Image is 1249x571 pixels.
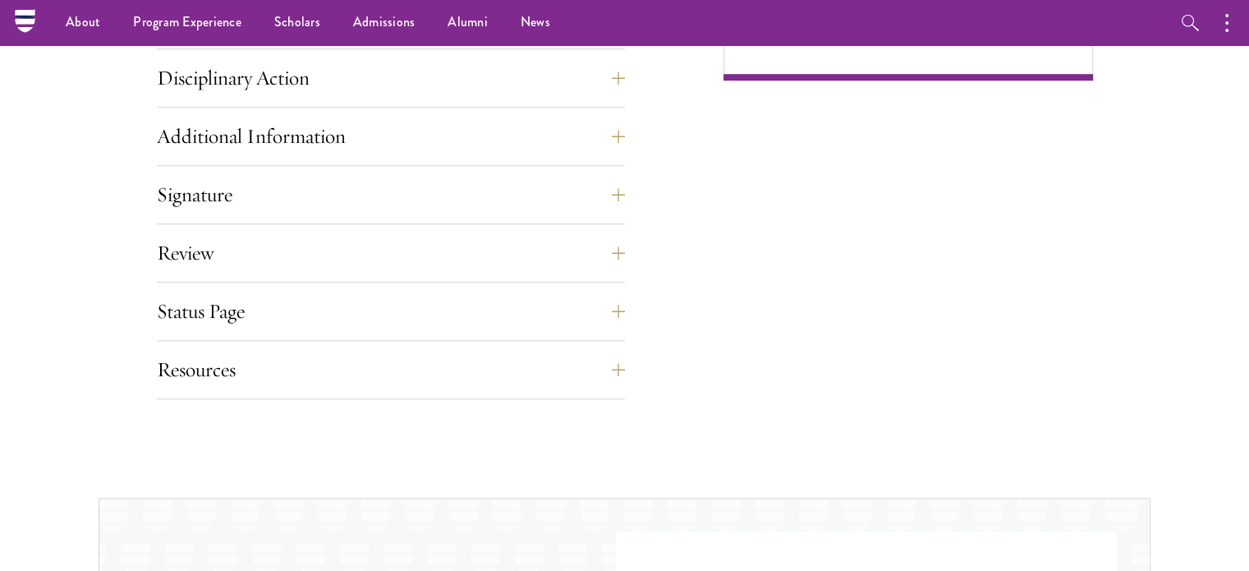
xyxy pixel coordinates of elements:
[157,117,625,156] button: Additional Information
[157,350,625,389] button: Resources
[157,292,625,331] button: Status Page
[157,58,625,98] button: Disciplinary Action
[157,175,625,214] button: Signature
[157,233,625,273] button: Review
